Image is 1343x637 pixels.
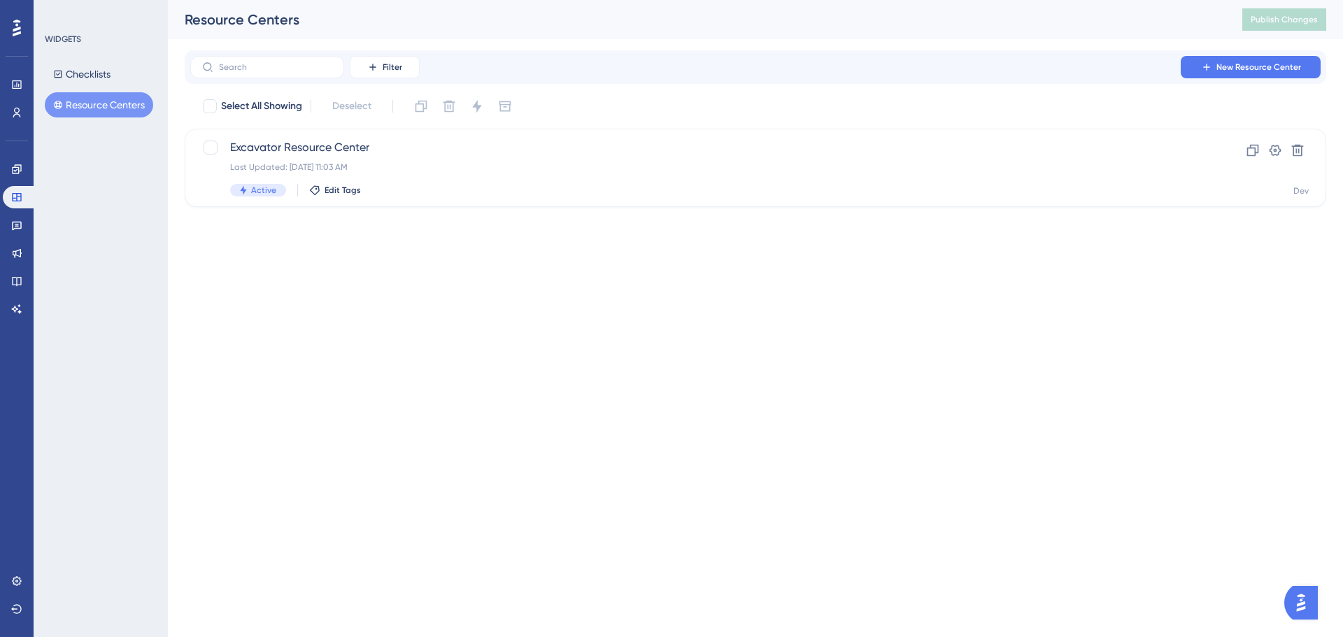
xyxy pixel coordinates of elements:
input: Search [219,62,332,72]
span: Select All Showing [221,98,302,115]
iframe: UserGuiding AI Assistant Launcher [1284,582,1326,624]
span: Publish Changes [1251,14,1318,25]
button: Resource Centers [45,92,153,117]
span: New Resource Center [1216,62,1301,73]
button: Filter [350,56,420,78]
span: Active [251,185,276,196]
button: Checklists [45,62,119,87]
div: Last Updated: [DATE] 11:03 AM [230,162,1169,173]
button: Edit Tags [309,185,361,196]
button: Publish Changes [1242,8,1326,31]
span: Filter [383,62,402,73]
span: Excavator Resource Center [230,139,1169,156]
button: Deselect [320,94,384,119]
div: Resource Centers [185,10,1207,29]
div: Dev [1293,185,1309,196]
div: WIDGETS [45,34,81,45]
span: Deselect [332,98,371,115]
button: New Resource Center [1181,56,1321,78]
span: Edit Tags [325,185,361,196]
